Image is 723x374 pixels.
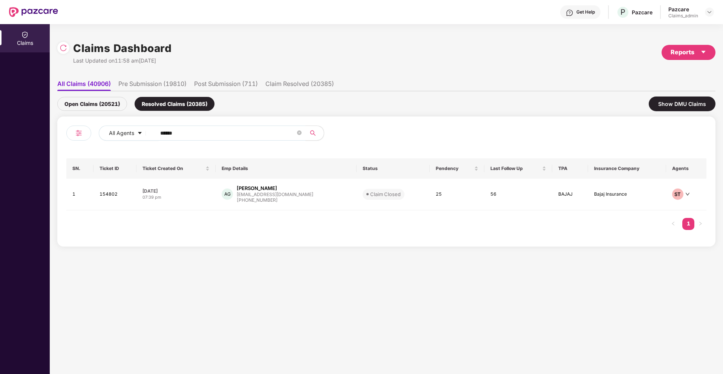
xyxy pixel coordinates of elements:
[671,48,706,57] div: Reports
[21,31,29,38] img: svg+xml;base64,PHN2ZyBpZD0iQ2xhaW0iIHhtbG5zPSJodHRwOi8vd3d3LnczLm9yZy8yMDAwL3N2ZyIgd2lkdGg9IjIwIi...
[60,44,67,52] img: svg+xml;base64,PHN2ZyBpZD0iUmVsb2FkLTMyeDMyIiB4bWxucz0iaHR0cDovL3d3dy53My5vcmcvMjAwMC9zdmciIHdpZH...
[490,166,541,172] span: Last Follow Up
[667,218,679,230] li: Previous Page
[370,190,401,198] div: Claim Closed
[672,189,683,200] div: ST
[552,179,588,210] td: BAJAJ
[297,130,302,135] span: close-circle
[137,130,142,136] span: caret-down
[66,158,93,179] th: SN.
[632,9,653,16] div: Pazcare
[136,158,216,179] th: Ticket Created On
[588,179,666,210] td: Bajaj Insurance
[73,57,172,65] div: Last Updated on 11:58 am[DATE]
[430,158,484,179] th: Pendency
[694,218,706,230] li: Next Page
[706,9,712,15] img: svg+xml;base64,PHN2ZyBpZD0iRHJvcGRvd24tMzJ4MzIiIHhtbG5zPSJodHRwOi8vd3d3LnczLm9yZy8yMDAwL3N2ZyIgd2...
[57,97,127,111] div: Open Claims (20521)
[666,158,706,179] th: Agents
[57,80,111,91] li: All Claims (40906)
[297,130,302,137] span: close-circle
[552,158,588,179] th: TPA
[66,179,93,210] td: 1
[430,179,484,210] td: 25
[566,9,573,17] img: svg+xml;base64,PHN2ZyBpZD0iSGVscC0zMngzMiIgeG1sbnM9Imh0dHA6Ly93d3cudzMub3JnLzIwMDAvc3ZnIiB3aWR0aD...
[222,189,233,200] div: AG
[237,192,313,197] div: [EMAIL_ADDRESS][DOMAIN_NAME]
[588,158,666,179] th: Insurance Company
[305,130,320,136] span: search
[357,158,430,179] th: Status
[698,221,703,226] span: right
[685,192,690,196] span: down
[74,129,83,138] img: svg+xml;base64,PHN2ZyB4bWxucz0iaHR0cDovL3d3dy53My5vcmcvMjAwMC9zdmciIHdpZHRoPSIyNCIgaGVpZ2h0PSIyNC...
[682,218,694,230] li: 1
[237,185,277,192] div: [PERSON_NAME]
[484,158,553,179] th: Last Follow Up
[142,166,204,172] span: Ticket Created On
[194,80,258,91] li: Post Submission (711)
[93,179,136,210] td: 154802
[109,129,134,137] span: All Agents
[118,80,187,91] li: Pre Submission (19810)
[135,97,214,111] div: Resolved Claims (20385)
[99,126,159,141] button: All Agentscaret-down
[484,179,553,210] td: 56
[649,97,715,111] div: Show DMU Claims
[142,194,210,201] div: 07:39 pm
[265,80,334,91] li: Claim Resolved (20385)
[73,40,172,57] h1: Claims Dashboard
[305,126,324,141] button: search
[667,218,679,230] button: left
[142,188,210,194] div: [DATE]
[237,197,313,204] div: [PHONE_NUMBER]
[576,9,595,15] div: Get Help
[216,158,356,179] th: Emp Details
[620,8,625,17] span: P
[694,218,706,230] button: right
[700,49,706,55] span: caret-down
[671,221,676,226] span: left
[436,166,473,172] span: Pendency
[9,7,58,17] img: New Pazcare Logo
[93,158,136,179] th: Ticket ID
[682,218,694,229] a: 1
[668,13,698,19] div: Claims_admin
[668,6,698,13] div: Pazcare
